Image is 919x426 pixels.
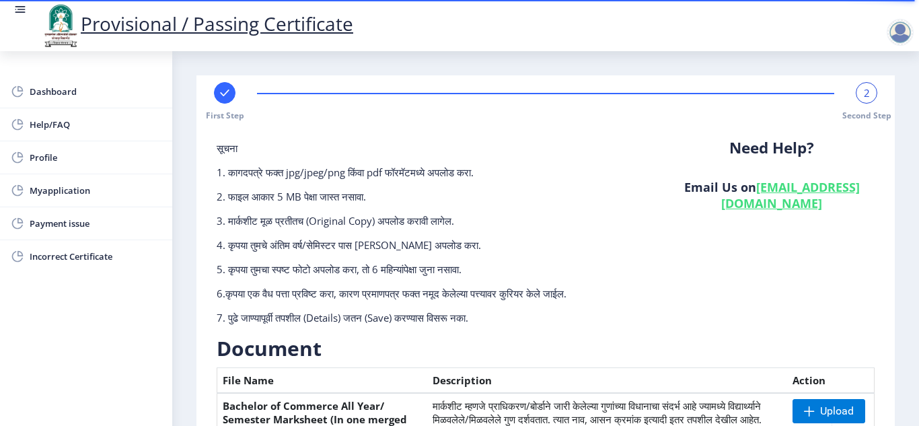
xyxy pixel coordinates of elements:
span: Incorrect Certificate [30,248,161,264]
b: Need Help? [729,137,814,158]
p: 7. पुढे जाण्यापूर्वी तपशील (Details) जतन (Save) करण्यास विसरू नका. [217,311,649,324]
th: File Name [217,368,428,394]
h3: Document [217,335,875,362]
span: Payment issue [30,215,161,232]
span: First Step [206,110,244,121]
span: Help/FAQ [30,116,161,133]
th: Description [427,368,787,394]
p: 2. फाइल आकार 5 MB पेक्षा जास्त नसावा. [217,190,649,203]
h6: Email Us on [669,179,875,211]
span: Myapplication [30,182,161,199]
span: Profile [30,149,161,166]
p: 1. कागदपत्रे फक्त jpg/jpeg/png किंवा pdf फॉरमॅटमध्ये अपलोड करा. [217,166,649,179]
span: Dashboard [30,83,161,100]
p: 3. मार्कशीट मूळ प्रतीतच (Original Copy) अपलोड करावी लागेल. [217,214,649,227]
a: [EMAIL_ADDRESS][DOMAIN_NAME] [721,179,860,211]
th: Action [787,368,875,394]
span: 2 [864,86,870,100]
a: Provisional / Passing Certificate [40,11,353,36]
span: Second Step [842,110,891,121]
p: 6.कृपया एक वैध पत्ता प्रविष्ट करा, कारण प्रमाणपत्र फक्त नमूद केलेल्या पत्त्यावर कुरियर केले जाईल. [217,287,649,300]
p: 4. कृपया तुमचे अंतिम वर्ष/सेमिस्टर पास [PERSON_NAME] अपलोड करा. [217,238,649,252]
span: Upload [820,404,854,418]
img: logo [40,3,81,48]
p: 5. कृपया तुमचा स्पष्ट फोटो अपलोड करा, तो 6 महिन्यांपेक्षा जुना नसावा. [217,262,649,276]
span: सूचना [217,141,237,155]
